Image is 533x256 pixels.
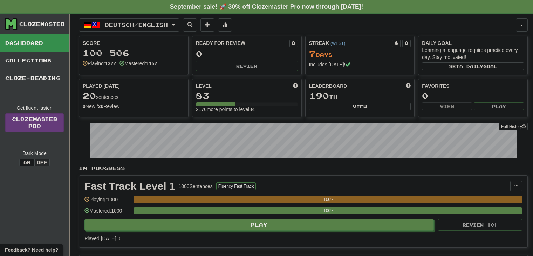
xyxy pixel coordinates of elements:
span: Open feedback widget [5,247,58,254]
strong: September sale! 🚀 30% off Clozemaster Pro now through [DATE]! [170,3,363,10]
button: Seta dailygoal [422,62,524,70]
button: Off [34,159,50,166]
div: Playing: [83,60,116,67]
button: More stats [218,18,232,32]
div: Get fluent faster. [5,105,64,112]
div: 100% [136,196,522,203]
button: On [19,159,35,166]
div: Learning a language requires practice every day. Stay motivated! [422,47,524,61]
span: Played [DATE] [83,82,120,89]
div: Clozemaster [19,21,65,28]
strong: 0 [83,103,86,109]
strong: 20 [98,103,104,109]
div: 0 [196,49,298,58]
div: Dark Mode [5,150,64,157]
strong: 1152 [146,61,157,66]
span: 7 [309,49,316,59]
span: 20 [83,91,96,101]
div: Mastered: 1000 [84,207,130,219]
button: Fluency Fast Track [216,182,256,190]
span: a daily [459,64,483,69]
button: Review (0) [438,219,522,231]
button: Full History [499,123,528,130]
div: 0 [422,92,524,100]
span: 190 [309,91,329,101]
button: Search sentences [183,18,197,32]
div: sentences [83,92,185,101]
div: 100% [136,207,522,214]
div: 2176 more points to level 84 [196,106,298,113]
a: ClozemasterPro [5,113,64,132]
button: View [309,103,411,110]
div: Day s [309,49,411,59]
p: In Progress [79,165,528,172]
div: Daily Goal [422,40,524,47]
div: Ready for Review [196,40,289,47]
span: Deutsch / English [105,22,168,28]
button: View [422,102,472,110]
div: Fast Track Level 1 [84,181,175,191]
span: This week in points, UTC [406,82,411,89]
strong: 1322 [105,61,116,66]
div: Score [83,40,185,47]
button: Play [84,219,434,231]
span: Played [DATE]: 0 [84,236,120,241]
span: Leaderboard [309,82,347,89]
div: 1000 Sentences [179,183,213,190]
div: Favorites [422,82,524,89]
a: (WEST) [330,41,345,46]
div: 100 506 [83,49,185,58]
div: Playing: 1000 [84,196,130,208]
div: 83 [196,92,298,100]
div: New / Review [83,103,185,110]
button: Review [196,61,298,71]
div: Mastered: [119,60,157,67]
div: Includes [DATE]! [309,61,411,68]
button: Add sentence to collection [200,18,214,32]
div: Streak [309,40,392,47]
span: Score more points to level up [293,82,298,89]
span: Level [196,82,212,89]
div: th [309,92,411,101]
button: Play [474,102,524,110]
button: Deutsch/English [79,18,179,32]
